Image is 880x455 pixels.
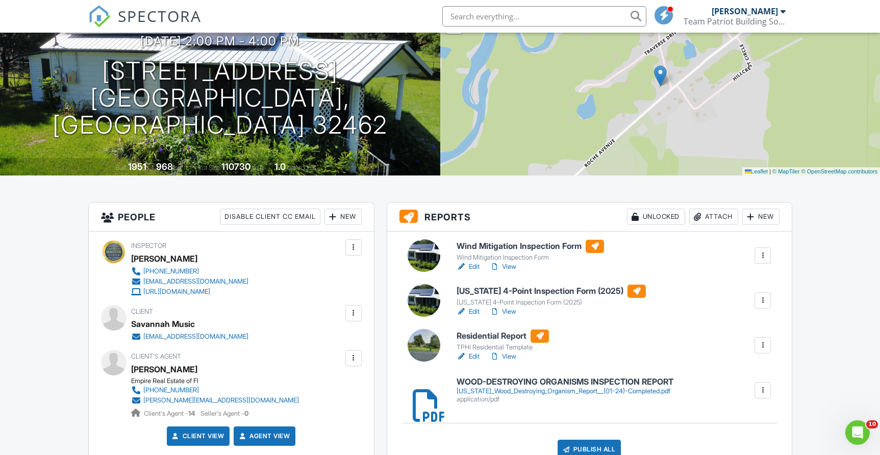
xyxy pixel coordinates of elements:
div: [US_STATE] 4-Point Inspection Form (2025) [457,298,646,307]
div: [URL][DOMAIN_NAME] [143,288,210,296]
a: Residential Report TPHI Residential Template [457,330,549,352]
span: SPECTORA [118,5,202,27]
a: View [490,262,516,272]
div: 968 [156,161,173,172]
div: Empire Real Estate of Fl [131,377,307,385]
h6: WOOD-DESTROYING ORGANISMS INSPECTION REPORT [457,377,673,387]
a: [PERSON_NAME][EMAIL_ADDRESS][DOMAIN_NAME] [131,395,299,406]
div: [PHONE_NUMBER] [143,386,199,394]
span: 10 [866,420,878,428]
a: [EMAIL_ADDRESS][DOMAIN_NAME] [131,276,248,287]
div: Attach [689,209,738,225]
a: Edit [457,351,480,362]
h3: [DATE] 2:00 pm - 4:00 pm [140,34,299,48]
a: Edit [457,262,480,272]
span: Built [115,164,127,171]
span: | [769,168,771,174]
a: Wind Mitigation Inspection Form Wind Mitigation Inspection Form [457,240,604,262]
a: [EMAIL_ADDRESS][DOMAIN_NAME] [131,332,248,342]
div: 110730 [221,161,250,172]
a: [PERSON_NAME] [131,362,197,377]
strong: 14 [188,410,195,417]
span: Inspector [131,242,166,249]
span: Client's Agent [131,352,181,360]
h6: Wind Mitigation Inspection Form [457,240,604,253]
div: [US_STATE]_Wood_Destroying_Organism_Report__(01-24)-Completed.pdf [457,387,673,395]
div: [PERSON_NAME] [712,6,778,16]
a: View [490,351,516,362]
iframe: Intercom live chat [845,420,870,445]
a: WOOD-DESTROYING ORGANISMS INSPECTION REPORT [US_STATE]_Wood_Destroying_Organism_Report__(01-24)-C... [457,377,673,403]
a: © MapTiler [772,168,800,174]
div: [PERSON_NAME][EMAIL_ADDRESS][DOMAIN_NAME] [143,396,299,405]
h6: Residential Report [457,330,549,343]
span: sq.ft. [252,164,265,171]
strong: 0 [244,410,248,417]
h3: People [89,203,374,232]
div: [EMAIL_ADDRESS][DOMAIN_NAME] [143,333,248,341]
img: Marker [654,65,667,86]
div: Unlocked [627,209,685,225]
span: bathrooms [287,164,316,171]
div: [PERSON_NAME] [131,251,197,266]
div: [EMAIL_ADDRESS][DOMAIN_NAME] [143,277,248,286]
div: New [324,209,362,225]
a: Edit [457,307,480,317]
input: Search everything... [442,6,646,27]
a: View [490,307,516,317]
a: [US_STATE] 4-Point Inspection Form (2025) [US_STATE] 4-Point Inspection Form (2025) [457,285,646,307]
div: application/pdf [457,395,673,403]
div: Savannah Music [131,316,195,332]
h1: [STREET_ADDRESS] [GEOGRAPHIC_DATA], [GEOGRAPHIC_DATA] 32462 [16,58,424,138]
a: [URL][DOMAIN_NAME] [131,287,248,297]
div: 1.0 [274,161,286,172]
span: sq. ft. [174,164,189,171]
a: Agent View [237,431,290,441]
span: Lot Size [198,164,220,171]
a: Leaflet [745,168,768,174]
div: [PHONE_NUMBER] [143,267,199,275]
div: Team Patriot Building Solutions [684,16,786,27]
a: [PHONE_NUMBER] [131,385,299,395]
a: [PHONE_NUMBER] [131,266,248,276]
div: Wind Mitigation Inspection Form [457,254,604,262]
a: Client View [170,431,224,441]
span: Client's Agent - [144,410,196,417]
div: 1951 [128,161,146,172]
div: New [742,209,780,225]
div: TPHI Residential Template [457,343,549,351]
span: Seller's Agent - [200,410,248,417]
img: The Best Home Inspection Software - Spectora [88,5,111,28]
a: © OpenStreetMap contributors [801,168,877,174]
span: Client [131,308,153,315]
div: Disable Client CC Email [220,209,320,225]
h3: Reports [387,203,792,232]
h6: [US_STATE] 4-Point Inspection Form (2025) [457,285,646,298]
a: SPECTORA [88,14,202,35]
